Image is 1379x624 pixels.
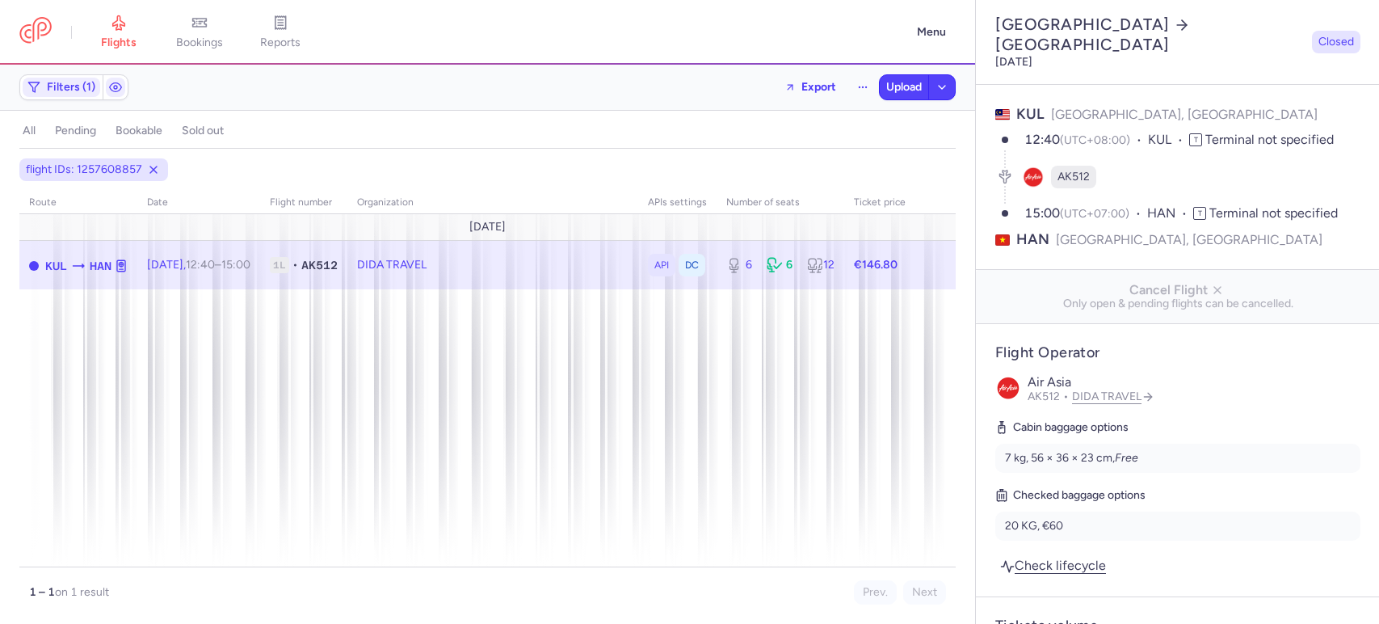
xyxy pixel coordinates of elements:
th: APIs settings [638,191,717,215]
th: organization [347,191,638,215]
strong: €146.80 [854,258,898,272]
time: 12:40 [186,258,215,272]
time: 12:40 [1024,132,1060,147]
td: DIDA TRAVEL [347,241,638,290]
span: AK512 [1028,390,1072,403]
span: Closed [1318,34,1354,50]
th: date [137,191,260,215]
a: flights [78,15,159,50]
div: 7 kg, 56 × 36 × 23 cm, [1005,450,1351,466]
span: KUL [1016,105,1045,123]
span: Cancel Flight [989,283,1367,297]
span: Terminal not specified [1209,205,1338,221]
span: flights [101,36,137,50]
span: bookings [176,36,223,50]
p: Air Asia [1028,375,1360,390]
th: Flight number [260,191,347,215]
span: API [654,257,669,273]
span: 1L [270,257,289,273]
th: Ticket price [844,191,915,215]
time: [DATE] [995,55,1032,69]
strong: 1 – 1 [29,585,55,599]
span: Export [801,81,836,93]
span: AK512 [301,257,338,273]
span: DC [685,257,699,273]
span: [DATE] [469,221,506,234]
span: [DATE], [147,258,250,272]
span: – [186,258,250,272]
span: AK512 [1057,169,1090,185]
th: number of seats [717,191,844,215]
img: Air Asia logo [995,375,1021,401]
span: T [1193,207,1206,220]
span: [GEOGRAPHIC_DATA], [GEOGRAPHIC_DATA] [1051,107,1318,122]
span: Upload [886,81,922,94]
h5: Cabin baggage options [995,418,1360,437]
span: HAN [1016,230,1049,250]
h5: Checked baggage options [995,486,1360,505]
button: Prev. [854,580,897,605]
span: Only open & pending flights can be cancelled. [989,297,1367,310]
h4: bookable [116,124,162,138]
h4: pending [55,124,96,138]
span: [GEOGRAPHIC_DATA], [GEOGRAPHIC_DATA] [1056,230,1322,250]
span: Terminal not specified [1205,132,1334,147]
li: 20 KG, €60 [995,512,1360,541]
span: (UTC+08:00) [1060,133,1130,147]
button: Filters (1) [20,75,103,99]
i: Free [1115,451,1138,465]
span: reports [260,36,301,50]
span: • [292,257,298,273]
button: Menu [907,17,956,48]
time: 15:00 [1024,205,1060,221]
button: Next [903,580,946,605]
span: KUL [45,257,67,275]
button: Upload [880,75,928,99]
a: CitizenPlane red outlined logo [19,17,52,47]
div: 6 [767,257,794,273]
button: Export [774,74,847,100]
span: T [1189,133,1202,146]
th: route [19,191,137,215]
h4: Flight Operator [995,344,1360,362]
span: HAN [90,257,111,275]
a: DIDA TRAVEL [1072,390,1154,403]
a: Check lifecycle [995,554,1111,576]
span: (UTC+07:00) [1060,207,1129,221]
span: flight IDs: 1257608857 [26,162,142,178]
div: 6 [726,257,754,273]
span: Filters (1) [47,81,95,94]
time: 15:00 [221,258,250,272]
span: HAN [1147,204,1193,223]
h4: sold out [182,124,224,138]
span: KUL [1148,131,1189,150]
figure: AK airline logo [1022,166,1045,188]
span: on 1 result [55,585,109,599]
h2: [GEOGRAPHIC_DATA] [GEOGRAPHIC_DATA] [995,15,1305,55]
a: reports [240,15,321,50]
div: 12 [807,257,835,273]
h4: all [23,124,36,138]
a: bookings [159,15,240,50]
